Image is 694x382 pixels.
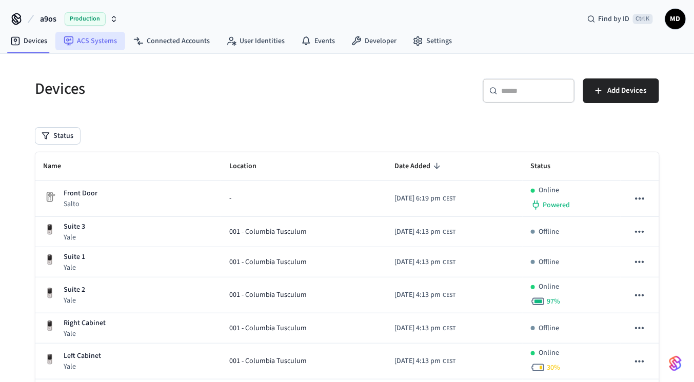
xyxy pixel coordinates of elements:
[547,296,561,307] span: 97 %
[229,290,307,300] span: 001 - Columbia Tusculum
[443,228,455,237] span: CEST
[293,32,343,50] a: Events
[394,227,455,237] div: Europe/Warsaw
[64,188,98,199] p: Front Door
[579,10,661,28] div: Find by IDCtrl K
[583,78,659,103] button: Add Devices
[394,356,441,367] span: [DATE] 4:13 pm
[229,227,307,237] span: 001 - Columbia Tusculum
[44,191,56,203] img: Placeholder Lock Image
[64,285,86,295] p: Suite 2
[64,263,86,273] p: Yale
[599,14,630,24] span: Find by ID
[44,224,56,236] img: Yale Assure Touchscreen Wifi Smart Lock, Satin Nickel, Front
[394,356,455,367] div: Europe/Warsaw
[547,363,561,373] span: 30 %
[394,158,444,174] span: Date Added
[229,323,307,334] span: 001 - Columbia Tusculum
[443,357,455,366] span: CEST
[394,257,455,268] div: Europe/Warsaw
[394,227,441,237] span: [DATE] 4:13 pm
[35,128,80,144] button: Status
[443,291,455,300] span: CEST
[443,194,455,204] span: CEST
[543,200,570,210] span: Powered
[394,193,455,204] div: Europe/Warsaw
[44,158,75,174] span: Name
[64,232,86,243] p: Yale
[539,323,560,334] p: Offline
[539,185,560,196] p: Online
[394,290,441,300] span: [DATE] 4:13 pm
[55,32,125,50] a: ACS Systems
[443,324,455,333] span: CEST
[229,158,270,174] span: Location
[531,158,564,174] span: Status
[40,13,56,25] span: a9os
[64,351,102,361] p: Left Cabinet
[64,318,106,329] p: Right Cabinet
[64,222,86,232] p: Suite 3
[229,257,307,268] span: 001 - Columbia Tusculum
[65,12,106,26] span: Production
[2,32,55,50] a: Devices
[64,329,106,339] p: Yale
[665,9,686,29] button: MD
[64,252,86,263] p: Suite 1
[44,320,56,332] img: Yale Assure Touchscreen Wifi Smart Lock, Satin Nickel, Front
[229,193,231,204] span: -
[443,258,455,267] span: CEST
[125,32,218,50] a: Connected Accounts
[669,355,682,372] img: SeamLogoGradient.69752ec5.svg
[539,227,560,237] p: Offline
[405,32,460,50] a: Settings
[64,295,86,306] p: Yale
[44,254,56,266] img: Yale Assure Touchscreen Wifi Smart Lock, Satin Nickel, Front
[343,32,405,50] a: Developer
[394,193,441,204] span: [DATE] 6:19 pm
[394,290,455,300] div: Europe/Warsaw
[64,361,102,372] p: Yale
[394,323,455,334] div: Europe/Warsaw
[394,323,441,334] span: [DATE] 4:13 pm
[35,78,341,99] h5: Devices
[608,84,647,97] span: Add Devices
[64,199,98,209] p: Salto
[666,10,685,28] span: MD
[539,257,560,268] p: Offline
[229,356,307,367] span: 001 - Columbia Tusculum
[539,348,560,358] p: Online
[394,257,441,268] span: [DATE] 4:13 pm
[44,287,56,299] img: Yale Assure Touchscreen Wifi Smart Lock, Satin Nickel, Front
[539,282,560,292] p: Online
[633,14,653,24] span: Ctrl K
[44,353,56,366] img: Yale Assure Touchscreen Wifi Smart Lock, Satin Nickel, Front
[218,32,293,50] a: User Identities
